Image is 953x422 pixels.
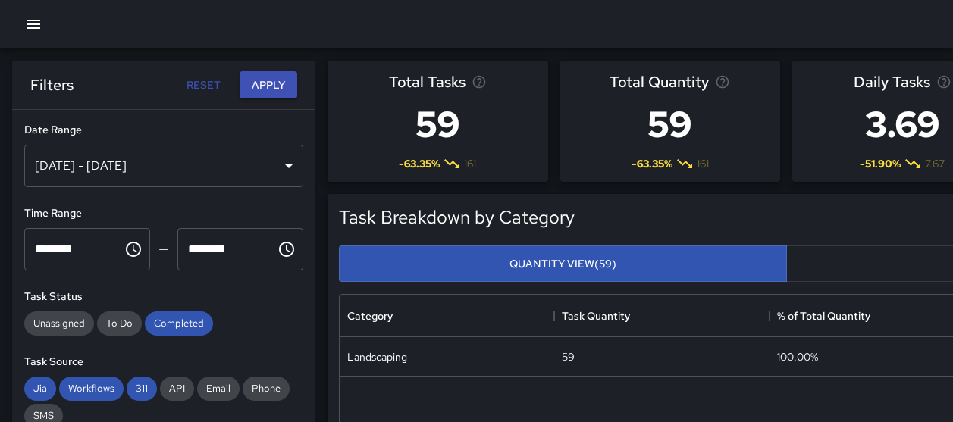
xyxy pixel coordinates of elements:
[24,205,303,222] h6: Time Range
[24,122,303,139] h6: Date Range
[118,234,149,264] button: Choose time, selected time is 12:00 AM
[243,377,290,401] div: Phone
[777,349,818,364] div: 100.00%
[59,377,124,401] div: Workflows
[127,377,157,401] div: 311
[925,156,945,171] span: 7.67
[389,70,466,94] span: Total Tasks
[715,74,730,89] svg: Total task quantity in the selected period, compared to the previous period.
[632,156,672,171] span: -63.35 %
[777,295,870,337] div: % of Total Quantity
[472,74,487,89] svg: Total number of tasks in the selected period, compared to the previous period.
[271,234,302,264] button: Choose time, selected time is 11:59 PM
[389,94,487,155] h3: 59
[97,311,142,336] div: To Do
[464,156,476,171] span: 161
[854,70,930,94] span: Daily Tasks
[197,382,240,395] span: Email
[347,295,393,337] div: Category
[59,382,124,395] span: Workflows
[24,354,303,370] h6: Task Source
[30,73,74,97] h6: Filters
[562,349,575,364] div: 59
[339,245,787,283] button: Quantity View(59)
[24,289,303,305] h6: Task Status
[854,94,951,155] h3: 3.69
[145,311,213,336] div: Completed
[97,317,142,330] span: To Do
[340,295,554,337] div: Category
[24,382,56,395] span: Jia
[145,317,213,330] span: Completed
[240,71,297,99] button: Apply
[197,377,240,401] div: Email
[347,349,407,364] div: Landscaping
[243,382,290,395] span: Phone
[127,382,157,395] span: 311
[24,145,303,187] div: [DATE] - [DATE]
[179,71,227,99] button: Reset
[24,317,94,330] span: Unassigned
[160,377,194,401] div: API
[554,295,769,337] div: Task Quantity
[610,94,730,155] h3: 59
[24,377,56,401] div: Jia
[24,311,94,336] div: Unassigned
[339,205,575,230] h5: Task Breakdown by Category
[24,409,63,422] span: SMS
[562,295,630,337] div: Task Quantity
[860,156,901,171] span: -51.90 %
[399,156,440,171] span: -63.35 %
[610,70,709,94] span: Total Quantity
[936,74,951,89] svg: Average number of tasks per day in the selected period, compared to the previous period.
[697,156,709,171] span: 161
[160,382,194,395] span: API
